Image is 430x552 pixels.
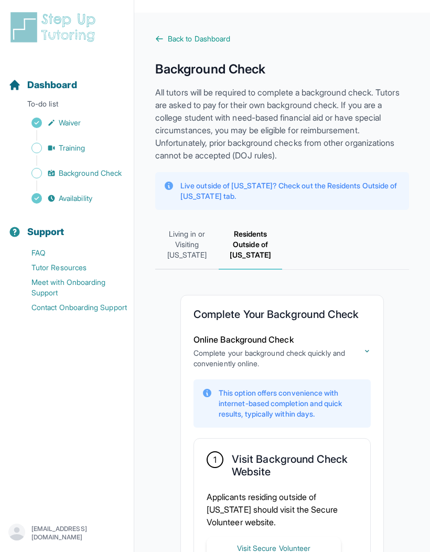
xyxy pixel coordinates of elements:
[8,166,134,181] a: Background Check
[155,61,409,78] h1: Background Check
[27,225,64,239] span: Support
[4,208,130,243] button: Support
[27,78,77,92] span: Dashboard
[8,300,134,315] a: Contact Onboarding Support
[59,168,122,178] span: Background Check
[8,191,134,206] a: Availability
[155,34,409,44] a: Back to Dashboard
[59,193,92,204] span: Availability
[193,308,371,325] h2: Complete Your Background Check
[193,348,363,369] p: Complete your background check quickly and conveniently online.
[59,118,81,128] span: Waiver
[168,34,230,44] span: Back to Dashboard
[8,10,102,44] img: logo
[8,260,134,275] a: Tutor Resources
[8,141,134,155] a: Training
[193,334,294,345] span: Online Background Check
[219,220,282,270] span: Residents Outside of [US_STATE]
[155,220,409,270] nav: Tabs
[8,115,134,130] a: Waiver
[31,525,125,542] p: [EMAIL_ADDRESS][DOMAIN_NAME]
[59,143,85,153] span: Training
[155,86,409,162] p: All tutors will be required to complete a background check. Tutors are asked to pay for their own...
[8,275,134,300] a: Meet with Onboarding Support
[193,333,371,369] button: Online Background CheckComplete your background check quickly and conveniently online.
[8,524,125,543] button: [EMAIL_ADDRESS][DOMAIN_NAME]
[207,491,358,528] p: Applicants residing outside of [US_STATE] should visit the Secure Volunteer website.
[4,61,130,97] button: Dashboard
[8,246,134,260] a: FAQ
[219,388,362,419] p: This option offers convenience with internet-based completion and quick results, typically within...
[180,181,401,201] p: Live outside of [US_STATE]? Check out the Residents Outside of [US_STATE] tab.
[8,78,77,92] a: Dashboard
[232,453,358,482] h2: Visit Background Check Website
[4,99,130,113] p: To-do list
[213,453,217,466] span: 1
[155,220,219,270] span: Living in or Visiting [US_STATE]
